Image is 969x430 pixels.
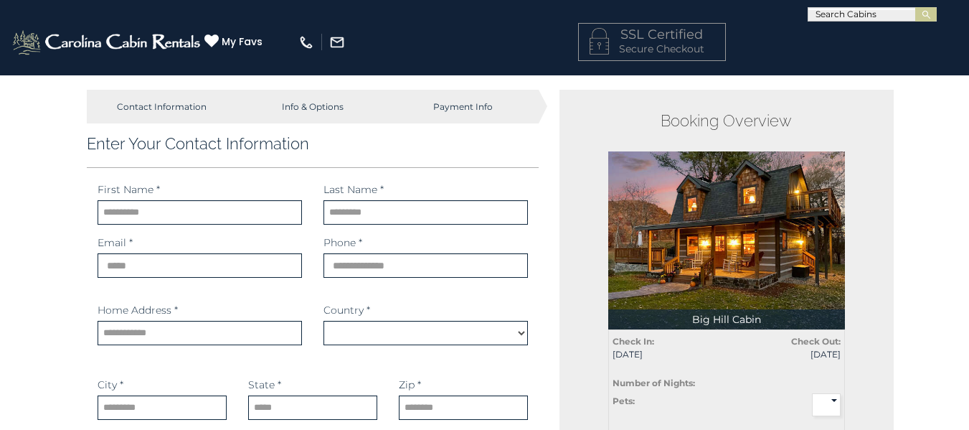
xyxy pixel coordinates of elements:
span: My Favs [222,34,263,50]
strong: Check Out: [791,336,841,347]
h3: Enter Your Contact Information [87,134,539,153]
h4: SSL Certified [590,28,714,42]
label: Last Name * [323,182,384,197]
label: State * [248,378,281,392]
label: First Name * [98,182,160,197]
span: [DATE] [737,348,841,360]
img: 1714396858_thumbnail.jpeg [608,151,845,329]
label: Home Address * [98,303,178,317]
h2: Booking Overview [608,111,845,130]
img: mail-regular-white.png [329,34,345,50]
a: My Favs [204,34,266,50]
p: Secure Checkout [590,42,714,56]
label: Country * [323,303,370,317]
strong: Check In: [613,336,654,347]
strong: Number of Nights: [613,378,695,388]
span: [DATE] [613,348,716,360]
img: LOCKICON1.png [590,28,609,55]
img: phone-regular-white.png [298,34,314,50]
img: White-1-2.png [11,28,204,57]
p: Big Hill Cabin [608,309,845,329]
label: City * [98,378,123,392]
label: Zip * [399,378,421,392]
label: Phone * [323,235,362,250]
label: Email * [98,235,133,250]
strong: Pets: [613,396,635,406]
